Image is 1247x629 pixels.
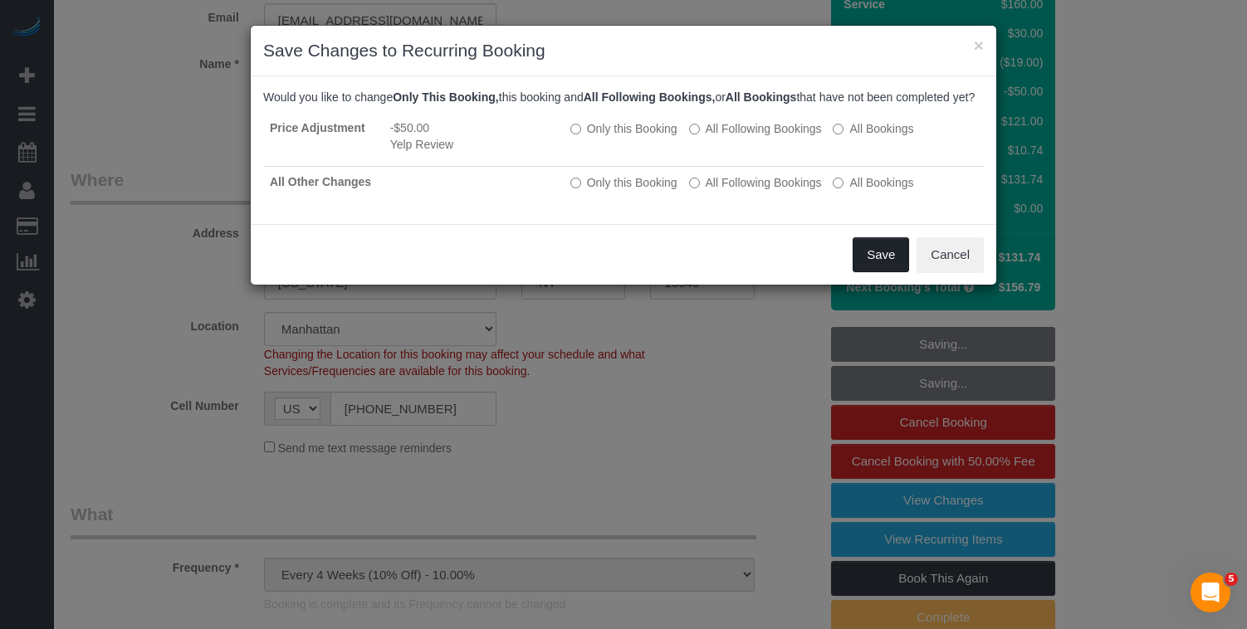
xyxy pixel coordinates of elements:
[833,124,844,134] input: All Bookings
[689,124,700,134] input: All Following Bookings
[570,124,581,134] input: Only this Booking
[726,90,797,104] b: All Bookings
[833,174,913,191] label: All bookings that have not been completed yet will be changed.
[570,178,581,188] input: Only this Booking
[393,90,499,104] b: Only This Booking,
[974,37,984,54] button: ×
[263,38,984,63] h3: Save Changes to Recurring Booking
[390,136,557,153] li: Yelp Review
[1225,573,1238,586] span: 5
[270,175,371,188] strong: All Other Changes
[853,237,909,272] button: Save
[570,120,677,137] label: All other bookings in the series will remain the same.
[833,120,913,137] label: All bookings that have not been completed yet will be changed.
[570,174,677,191] label: All other bookings in the series will remain the same.
[584,90,716,104] b: All Following Bookings,
[833,178,844,188] input: All Bookings
[689,174,822,191] label: This and all the bookings after it will be changed.
[263,89,984,105] p: Would you like to change this booking and or that have not been completed yet?
[1191,573,1230,612] iframe: Intercom live chat
[917,237,984,272] button: Cancel
[689,178,700,188] input: All Following Bookings
[689,120,822,137] label: This and all the bookings after it will be changed.
[270,121,365,134] strong: Price Adjustment
[390,119,557,136] li: -$50.00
